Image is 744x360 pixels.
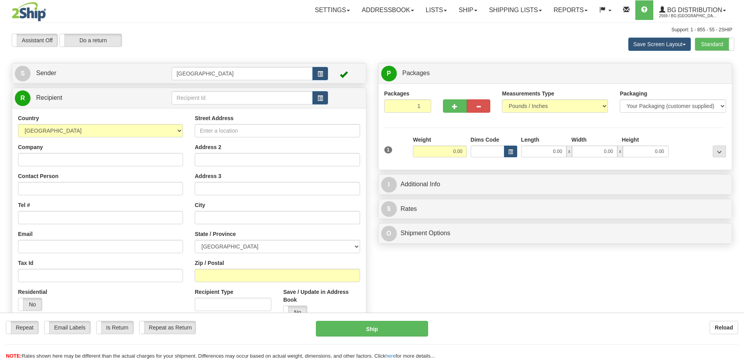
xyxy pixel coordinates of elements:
[309,0,356,20] a: Settings
[172,67,313,80] input: Sender Id
[483,0,548,20] a: Shipping lists
[381,201,730,217] a: $Rates
[413,136,431,144] label: Weight
[12,27,732,33] div: Support: 1 - 855 - 55 - 2SHIP
[316,321,428,337] button: Ship
[567,146,572,157] span: x
[15,65,172,81] a: S Sender
[521,136,540,144] label: Length
[12,2,46,22] img: logo2569.jpg
[18,114,39,122] label: Country
[18,288,47,296] label: Residential
[572,136,587,144] label: Width
[18,201,30,209] label: Tel #
[420,0,453,20] a: Lists
[453,0,483,20] a: Ship
[502,90,554,97] label: Measurements Type
[195,259,224,267] label: Zip / Postal
[195,288,233,296] label: Recipient Type
[15,66,30,81] span: S
[140,321,195,334] label: Repeat as Return
[6,353,22,359] span: NOTE:
[617,146,623,157] span: x
[384,90,410,97] label: Packages
[381,65,730,81] a: P Packages
[385,353,396,359] a: here
[6,321,38,334] label: Repeat
[695,38,734,50] label: Standard
[97,321,133,334] label: Is Return
[195,114,233,122] label: Street Address
[665,7,722,13] span: BG Distribution
[381,226,397,241] span: O
[384,146,393,153] span: 1
[628,38,691,51] button: Save Screen Layout
[195,172,221,180] label: Address 3
[195,201,205,209] label: City
[18,259,33,267] label: Tax Id
[381,176,730,193] a: IAdditional Info
[710,321,738,334] button: Reload
[195,124,360,137] input: Enter a location
[715,324,733,331] b: Reload
[381,177,397,193] span: I
[620,90,647,97] label: Packaging
[36,70,56,76] span: Sender
[195,143,221,151] label: Address 2
[18,172,58,180] label: Contact Person
[45,321,90,334] label: Email Labels
[471,136,499,144] label: Dims Code
[15,90,30,106] span: R
[548,0,593,20] a: Reports
[659,12,718,20] span: 2569 / BG [GEOGRAPHIC_DATA] (PRINCIPAL)
[402,70,430,76] span: Packages
[713,146,726,157] div: ...
[622,136,639,144] label: Height
[15,90,154,106] a: R Recipient
[18,143,43,151] label: Company
[172,91,313,104] input: Recipient Id
[653,0,732,20] a: BG Distribution 2569 / BG [GEOGRAPHIC_DATA] (PRINCIPAL)
[283,306,307,319] label: No
[18,298,42,311] label: No
[356,0,420,20] a: Addressbook
[60,34,122,47] label: Do a return
[12,34,57,47] label: Assistant Off
[18,230,32,238] label: Email
[381,201,397,217] span: $
[381,66,397,81] span: P
[283,288,360,304] label: Save / Update in Address Book
[36,94,62,101] span: Recipient
[195,230,236,238] label: State / Province
[381,225,730,241] a: OShipment Options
